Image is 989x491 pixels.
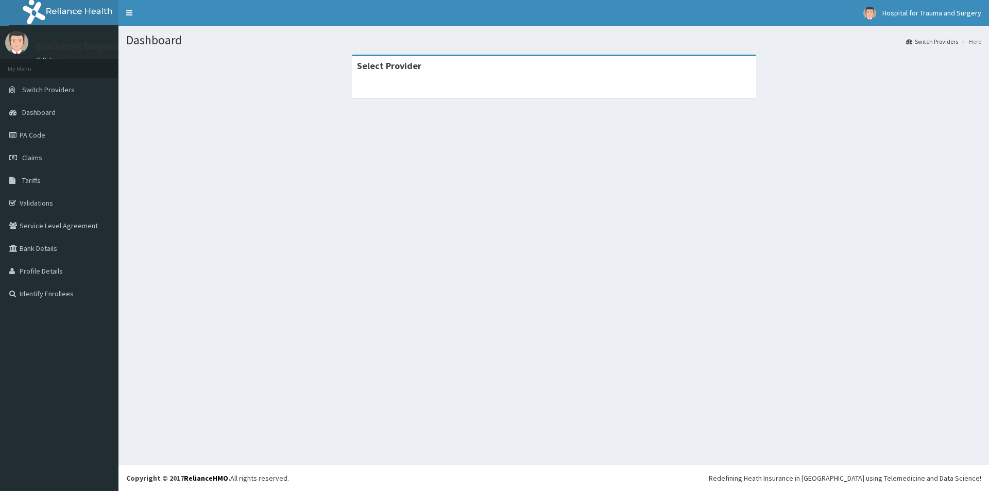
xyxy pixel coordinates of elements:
[709,473,981,483] div: Redefining Heath Insurance in [GEOGRAPHIC_DATA] using Telemedicine and Data Science!
[184,473,228,483] a: RelianceHMO
[22,153,42,162] span: Claims
[126,33,981,47] h1: Dashboard
[906,37,958,46] a: Switch Providers
[863,7,876,20] img: User Image
[126,473,230,483] strong: Copyright © 2017 .
[36,42,161,51] p: Beachfront Diagnostics Centre
[357,60,421,72] strong: Select Provider
[959,37,981,46] li: Here
[22,176,41,185] span: Tariffs
[36,56,61,63] a: Online
[22,108,56,117] span: Dashboard
[5,31,28,54] img: User Image
[118,465,989,491] footer: All rights reserved.
[882,8,981,18] span: Hospital for Trauma and Surgery
[22,85,75,94] span: Switch Providers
